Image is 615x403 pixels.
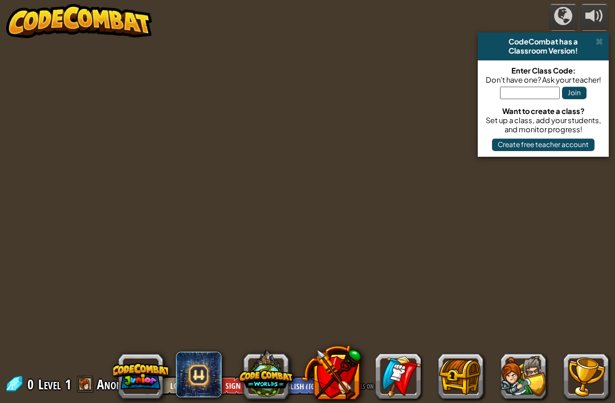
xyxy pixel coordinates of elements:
[549,4,577,31] button: Campaigns
[562,87,587,99] button: Join
[65,375,71,393] span: 1
[492,139,594,151] button: Create free teacher account
[6,4,152,38] img: CodeCombat - Learn how to code by playing a game
[483,66,603,75] div: Enter Class Code:
[97,375,150,393] span: Anonymous
[580,4,609,31] button: Adjust volume
[38,375,61,394] span: Level
[483,107,603,116] div: Want to create a class?
[27,375,37,393] span: 0
[483,116,603,134] div: Set up a class, add your students, and monitor progress!
[483,75,603,84] div: Don't have one? Ask your teacher!
[482,46,604,55] div: Classroom Version!
[482,37,604,46] div: CodeCombat has a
